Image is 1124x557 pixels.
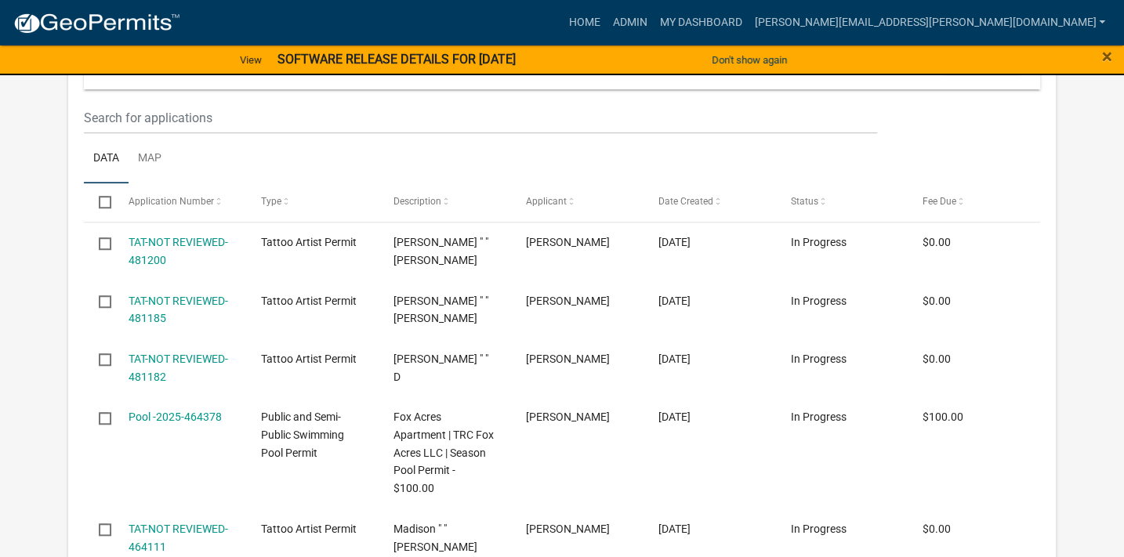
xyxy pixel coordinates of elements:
[129,411,222,423] a: Pool -2025-464378
[261,295,357,307] span: Tattoo Artist Permit
[526,196,567,207] span: Applicant
[393,236,488,266] span: David " " Negron
[790,295,846,307] span: In Progress
[658,353,690,365] span: 09/19/2025
[790,523,846,535] span: In Progress
[393,196,441,207] span: Description
[923,295,951,307] span: $0.00
[923,196,956,207] span: Fee Due
[261,353,357,365] span: Tattoo Artist Permit
[84,134,129,184] a: Data
[658,411,690,423] span: 08/15/2025
[84,183,114,221] datatable-header-cell: Select
[261,236,357,248] span: Tattoo Artist Permit
[129,134,171,184] a: Map
[775,183,908,221] datatable-header-cell: Status
[510,183,643,221] datatable-header-cell: Applicant
[790,353,846,365] span: In Progress
[114,183,246,221] datatable-header-cell: Application Number
[643,183,775,221] datatable-header-cell: Date Created
[923,236,951,248] span: $0.00
[923,411,963,423] span: $100.00
[129,295,228,325] a: TAT-NOT REVIEWED-481185
[129,196,214,207] span: Application Number
[261,411,344,459] span: Public and Semi-Public Swimming Pool Permit
[129,523,228,553] a: TAT-NOT REVIEWED-464111
[923,353,951,365] span: $0.00
[393,523,477,553] span: Madison " " Drew
[923,523,951,535] span: $0.00
[908,183,1040,221] datatable-header-cell: Fee Due
[261,523,357,535] span: Tattoo Artist Permit
[526,523,610,535] span: Madison Drew Moore
[653,8,748,38] a: My Dashboard
[526,236,610,248] span: David
[748,8,1111,38] a: [PERSON_NAME][EMAIL_ADDRESS][PERSON_NAME][DOMAIN_NAME]
[1102,47,1112,66] button: Close
[379,183,511,221] datatable-header-cell: Description
[658,236,690,248] span: 09/19/2025
[393,295,488,325] span: Tranell " " Clifton
[393,411,494,494] span: Fox Acres Apartment | TRC Fox Acres LLC | Season Pool Permit - $100.00
[790,236,846,248] span: In Progress
[129,236,228,266] a: TAT-NOT REVIEWED-481200
[658,196,712,207] span: Date Created
[393,353,488,383] span: Matthew " " D
[526,295,610,307] span: Tranell Clifton
[277,52,516,67] strong: SOFTWARE RELEASE DETAILS FOR [DATE]
[1102,45,1112,67] span: ×
[562,8,606,38] a: Home
[705,47,793,73] button: Don't show again
[129,353,228,383] a: TAT-NOT REVIEWED-481182
[84,102,877,134] input: Search for applications
[790,196,818,207] span: Status
[246,183,379,221] datatable-header-cell: Type
[790,411,846,423] span: In Progress
[526,353,610,365] span: Matthew D Tubbs
[261,196,281,207] span: Type
[234,47,268,73] a: View
[526,411,610,423] span: Richard Vandall
[658,523,690,535] span: 08/14/2025
[658,295,690,307] span: 09/19/2025
[606,8,653,38] a: Admin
